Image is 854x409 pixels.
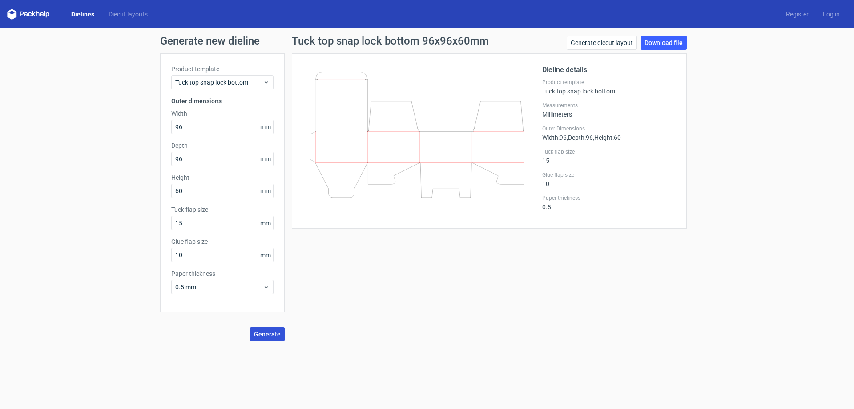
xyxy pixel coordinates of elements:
[171,97,274,105] h3: Outer dimensions
[593,134,621,141] span: , Height : 60
[258,248,273,262] span: mm
[101,10,155,19] a: Diecut layouts
[160,36,694,46] h1: Generate new dieline
[258,120,273,134] span: mm
[64,10,101,19] a: Dielines
[816,10,847,19] a: Log in
[175,283,263,292] span: 0.5 mm
[542,148,676,164] div: 15
[542,171,676,178] label: Glue flap size
[175,78,263,87] span: Tuck top snap lock bottom
[542,171,676,187] div: 10
[258,184,273,198] span: mm
[171,237,274,246] label: Glue flap size
[542,194,676,211] div: 0.5
[542,125,676,132] label: Outer Dimensions
[292,36,489,46] h1: Tuck top snap lock bottom 96x96x60mm
[779,10,816,19] a: Register
[171,65,274,73] label: Product template
[171,141,274,150] label: Depth
[542,148,676,155] label: Tuck flap size
[567,134,593,141] span: , Depth : 96
[542,194,676,202] label: Paper thickness
[171,173,274,182] label: Height
[567,36,637,50] a: Generate diecut layout
[258,152,273,166] span: mm
[250,327,285,341] button: Generate
[640,36,687,50] a: Download file
[542,79,676,86] label: Product template
[542,102,676,109] label: Measurements
[254,331,281,337] span: Generate
[171,205,274,214] label: Tuck flap size
[258,216,273,230] span: mm
[171,109,274,118] label: Width
[542,102,676,118] div: Millimeters
[542,65,676,75] h2: Dieline details
[171,269,274,278] label: Paper thickness
[542,79,676,95] div: Tuck top snap lock bottom
[542,134,567,141] span: Width : 96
